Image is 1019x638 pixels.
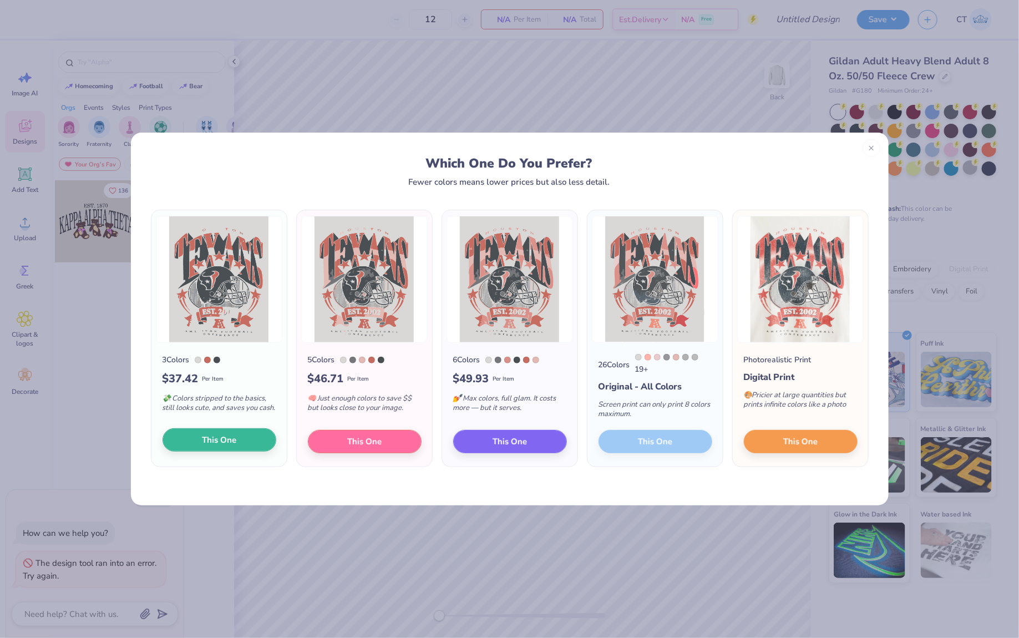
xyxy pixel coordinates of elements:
[599,380,712,393] div: Original - All Colors
[408,178,610,186] div: Fewer colors means lower prices but also less detail.
[635,354,712,375] div: 19 +
[744,384,858,421] div: Pricier at large quantities but prints infinite colors like a photo
[359,357,366,363] div: 7605 C
[368,357,375,363] div: 7607 C
[161,156,857,171] div: Which One Do You Prefer?
[348,375,369,383] span: Per Item
[453,354,480,366] div: 6 Colors
[673,354,680,361] div: 7605 C
[485,357,492,363] div: Cool Gray 1 C
[349,357,356,363] div: Cool Gray 9 C
[692,354,698,361] div: Cool Gray 4 C
[453,393,462,403] span: 💅
[744,354,812,366] div: Photorealistic Print
[156,216,282,343] img: 3 color option
[453,387,567,424] div: Max colors, full glam. It costs more — but it serves.
[308,354,335,366] div: 5 Colors
[645,354,651,361] div: 169 C
[654,354,661,361] div: 691 C
[523,357,530,363] div: 7607 C
[599,359,630,371] div: 26 Colors
[514,357,520,363] div: 7540 C
[504,357,511,363] div: 7606 C
[783,436,818,448] span: This One
[163,428,276,452] button: This One
[308,430,422,453] button: This One
[737,216,864,343] img: Photorealistic preview
[340,357,347,363] div: Cool Gray 1 C
[308,371,344,387] span: $ 46.71
[493,375,515,383] span: Per Item
[533,357,539,363] div: 7605 C
[301,216,428,343] img: 5 color option
[163,371,199,387] span: $ 37.42
[308,393,317,403] span: 🧠
[663,354,670,361] div: Cool Gray 7 C
[347,436,382,448] span: This One
[195,357,201,363] div: Cool Gray 1 C
[214,357,220,363] div: 7540 C
[202,434,236,447] span: This One
[163,393,171,403] span: 💸
[308,387,422,424] div: Just enough colors to save $$ but looks close to your image.
[493,436,527,448] span: This One
[204,357,211,363] div: 7607 C
[682,354,689,361] div: Cool Gray 5 C
[453,430,567,453] button: This One
[202,375,224,383] span: Per Item
[495,357,501,363] div: Cool Gray 9 C
[635,354,642,361] div: Cool Gray 1 C
[378,357,384,363] div: 7540 C
[599,393,712,430] div: Screen print can only print 8 colors maximum.
[744,430,858,453] button: This One
[163,387,276,424] div: Colors stripped to the basics, still looks cute, and saves you cash.
[447,216,573,343] img: 6 color option
[744,390,753,400] span: 🎨
[453,371,489,387] span: $ 49.93
[163,354,190,366] div: 3 Colors
[592,216,718,343] img: 26 color option
[744,371,858,384] div: Digital Print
